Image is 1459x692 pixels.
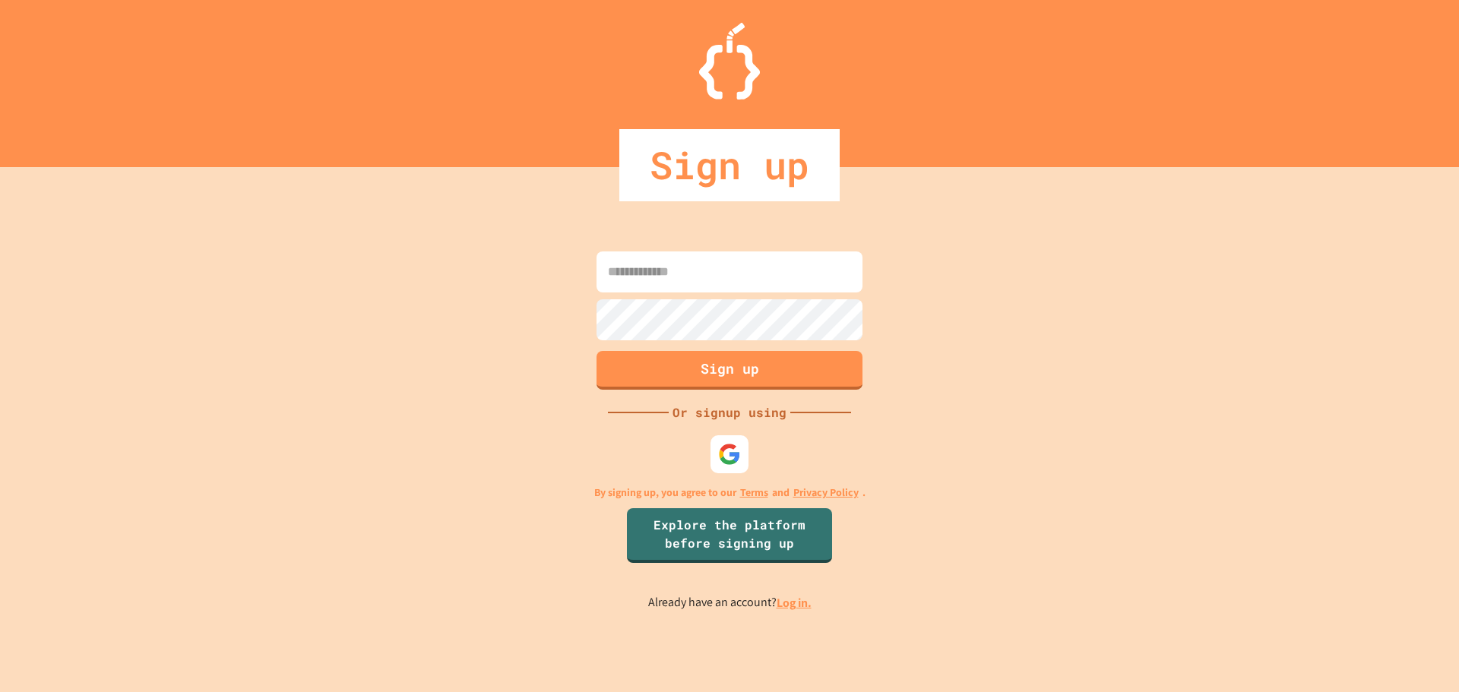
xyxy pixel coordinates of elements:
[740,485,768,501] a: Terms
[718,443,741,466] img: google-icon.svg
[594,485,866,501] p: By signing up, you agree to our and .
[619,129,840,201] div: Sign up
[669,403,790,422] div: Or signup using
[793,485,859,501] a: Privacy Policy
[699,23,760,100] img: Logo.svg
[777,595,812,611] a: Log in.
[597,351,862,390] button: Sign up
[648,593,812,612] p: Already have an account?
[627,508,832,563] a: Explore the platform before signing up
